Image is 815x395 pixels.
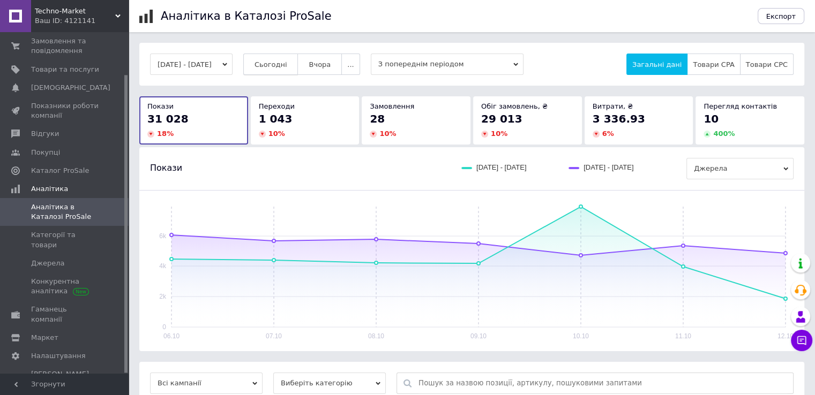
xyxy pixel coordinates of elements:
span: Загальні дані [632,60,682,69]
span: 31 028 [147,112,189,125]
text: 0 [162,323,166,331]
span: Конкурентна аналітика [31,277,99,296]
div: Ваш ID: 4121141 [35,16,129,26]
span: Джерела [686,158,794,179]
span: Товари CPA [693,60,734,69]
span: Покази [150,162,182,174]
span: Категорії та товари [31,230,99,249]
span: Сьогодні [255,60,287,69]
span: 29 013 [481,112,522,125]
span: Замовлення [370,102,414,110]
button: Товари CPC [740,54,794,75]
button: Загальні дані [626,54,687,75]
button: Товари CPA [687,54,740,75]
span: Налаштування [31,351,86,361]
span: Обіг замовлень, ₴ [481,102,548,110]
span: Аналітика [31,184,68,194]
span: Експорт [766,12,796,20]
span: Перегляд контактів [704,102,777,110]
text: 6k [159,232,167,240]
span: 3 336.93 [593,112,645,125]
span: 400 % [713,130,735,138]
text: 07.10 [266,332,282,340]
text: 08.10 [368,332,384,340]
span: 10 % [491,130,507,138]
span: 10 [704,112,719,125]
span: Виберіть категорію [273,373,386,394]
span: Витрати, ₴ [593,102,633,110]
button: Експорт [758,8,805,24]
span: Каталог ProSale [31,166,89,176]
span: ... [347,60,354,69]
span: 1 043 [259,112,293,125]
span: Товари CPC [746,60,788,69]
text: 10.10 [573,332,589,340]
text: 4k [159,262,167,270]
span: Гаманець компанії [31,305,99,324]
span: Покази [147,102,174,110]
button: Чат з покупцем [791,330,812,351]
text: 2k [159,293,167,300]
span: Аналітика в Каталозі ProSale [31,202,99,222]
button: Сьогодні [243,54,298,75]
span: Вчора [309,60,331,69]
text: 06.10 [163,332,180,340]
span: [DEMOGRAPHIC_DATA] [31,83,110,93]
span: Покупці [31,148,60,157]
span: Товари та послуги [31,65,99,74]
button: [DATE] - [DATE] [150,54,233,75]
text: 11.10 [675,332,691,340]
span: Переходи [259,102,295,110]
span: Показники роботи компанії [31,101,99,120]
span: 28 [370,112,385,125]
span: 6 % [602,130,614,138]
text: 12.10 [777,332,794,340]
span: 18 % [157,130,174,138]
button: ... [341,54,360,75]
span: Замовлення та повідомлення [31,36,99,56]
span: З попереднім періодом [371,54,524,75]
text: 09.10 [470,332,487,340]
span: 10 % [268,130,285,138]
button: Вчора [297,54,342,75]
span: Відгуки [31,129,59,139]
span: Всі кампанії [150,373,263,394]
span: Маркет [31,333,58,343]
h1: Аналітика в Каталозі ProSale [161,10,331,22]
span: Techno-Market [35,6,115,16]
span: Джерела [31,259,64,268]
span: 10 % [379,130,396,138]
input: Пошук за назвою позиції, артикулу, пошуковими запитами [418,373,788,393]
